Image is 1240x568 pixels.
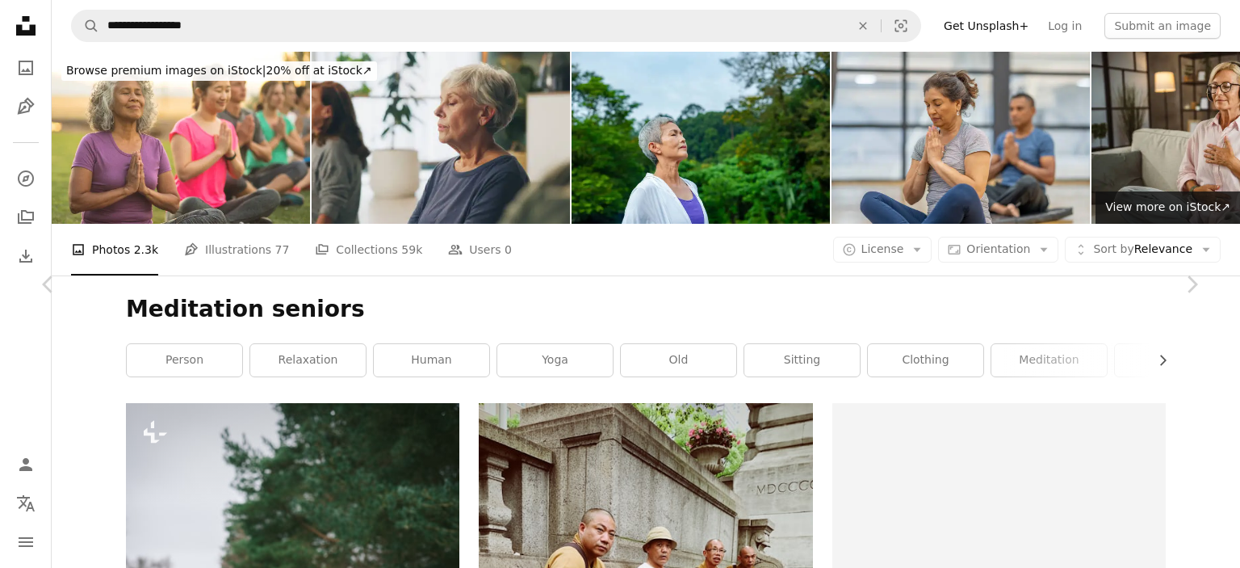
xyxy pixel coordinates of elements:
[312,52,570,224] img: Senior woman, meditation and group on floor with breathing, peace and balance with mindfulness in...
[71,10,921,42] form: Find visuals sitewide
[991,344,1107,377] a: meditation
[250,344,366,377] a: relaxation
[10,487,42,520] button: Language
[1095,191,1240,224] a: View more on iStock↗
[1093,242,1133,255] span: Sort by
[52,52,387,90] a: Browse premium images on iStock|20% off at iStock↗
[10,448,42,481] a: Log in / Sign up
[832,52,1090,224] img: Woman in a Yoga Class
[1104,13,1221,39] button: Submit an image
[833,237,932,263] button: License
[184,224,289,276] a: Illustrations 77
[868,344,983,377] a: clothing
[934,13,1038,39] a: Get Unsplash+
[1093,242,1192,258] span: Relevance
[505,241,512,259] span: 0
[10,90,42,123] a: Illustrations
[572,52,830,224] img: Senior woman relaxing and breathing at nature
[1105,200,1230,213] span: View more on iStock ↗
[882,11,920,41] button: Visual search
[1065,237,1221,263] button: Sort byRelevance
[1143,207,1240,362] a: Next
[66,64,266,77] span: Browse premium images on iStock |
[1115,344,1230,377] a: outdoor
[10,201,42,234] a: Collections
[52,52,310,224] img: Finding balance in retirement
[966,242,1030,255] span: Orientation
[448,224,512,276] a: Users 0
[374,344,489,377] a: human
[845,11,881,41] button: Clear
[127,344,242,377] a: person
[126,295,1166,324] h1: Meditation seniors
[744,344,860,377] a: sitting
[72,11,99,41] button: Search Unsplash
[10,52,42,84] a: Photos
[66,64,372,77] span: 20% off at iStock ↗
[10,526,42,558] button: Menu
[861,242,904,255] span: License
[938,237,1058,263] button: Orientation
[401,241,422,259] span: 59k
[497,344,613,377] a: yoga
[315,224,422,276] a: Collections 59k
[1038,13,1091,39] a: Log in
[275,241,290,259] span: 77
[10,162,42,195] a: Explore
[621,344,736,377] a: old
